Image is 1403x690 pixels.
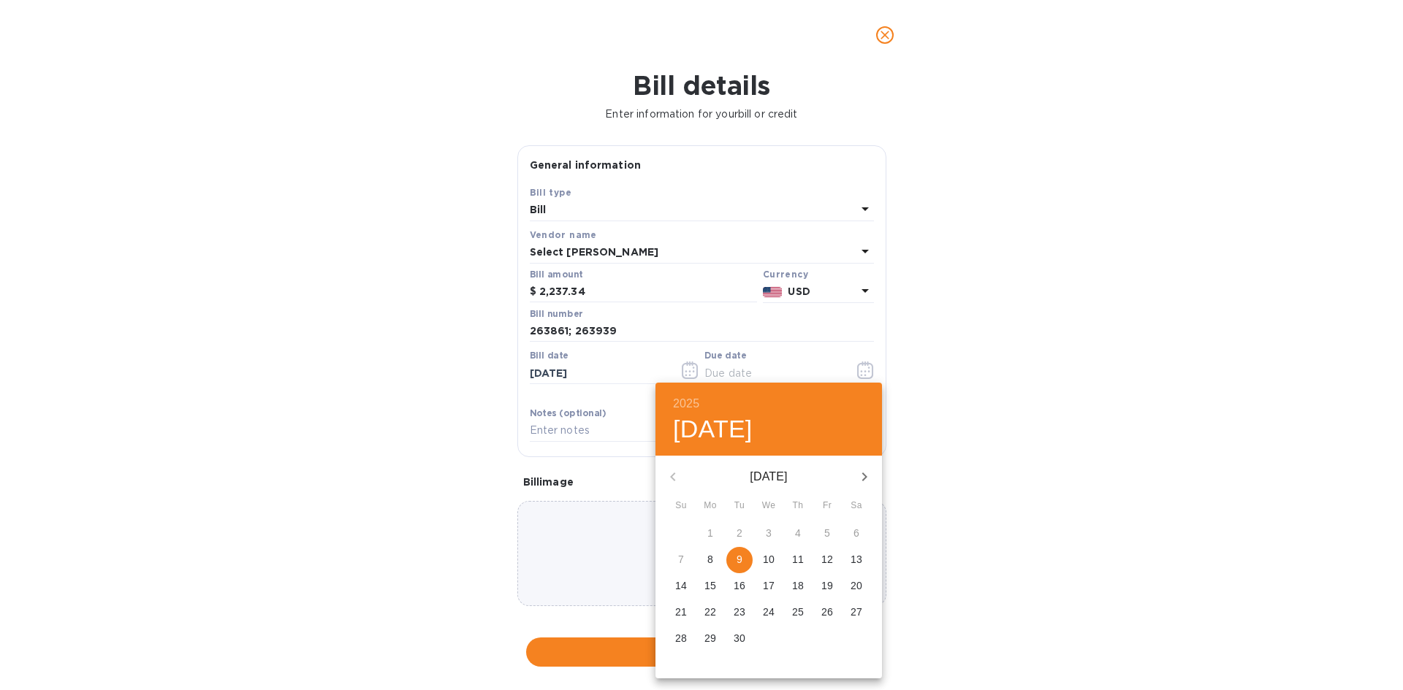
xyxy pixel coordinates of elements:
button: 29 [697,626,723,652]
p: 23 [734,605,745,619]
p: 28 [675,631,687,645]
span: Su [668,499,694,513]
button: 15 [697,573,723,599]
p: 25 [792,605,804,619]
button: 8 [697,547,723,573]
p: 27 [851,605,862,619]
button: 19 [814,573,840,599]
p: 24 [763,605,775,619]
span: Fr [814,499,840,513]
button: [DATE] [673,414,753,445]
button: 16 [726,573,753,599]
p: 11 [792,552,804,567]
p: 22 [704,605,716,619]
button: 28 [668,626,694,652]
button: 21 [668,599,694,626]
button: 11 [785,547,811,573]
span: Mo [697,499,723,513]
button: 17 [756,573,782,599]
span: Th [785,499,811,513]
p: 30 [734,631,745,645]
p: 16 [734,578,745,593]
button: 20 [843,573,870,599]
p: 14 [675,578,687,593]
p: 21 [675,605,687,619]
button: 27 [843,599,870,626]
button: 22 [697,599,723,626]
p: 29 [704,631,716,645]
p: 8 [707,552,713,567]
button: 26 [814,599,840,626]
p: [DATE] [691,468,847,486]
p: 10 [763,552,775,567]
button: 13 [843,547,870,573]
button: 14 [668,573,694,599]
button: 30 [726,626,753,652]
button: 2025 [673,394,699,414]
p: 13 [851,552,862,567]
p: 20 [851,578,862,593]
span: We [756,499,782,513]
p: 18 [792,578,804,593]
button: 24 [756,599,782,626]
p: 15 [704,578,716,593]
span: Tu [726,499,753,513]
button: 12 [814,547,840,573]
p: 26 [821,605,833,619]
p: 17 [763,578,775,593]
button: 18 [785,573,811,599]
p: 19 [821,578,833,593]
p: 12 [821,552,833,567]
button: 25 [785,599,811,626]
button: 10 [756,547,782,573]
span: Sa [843,499,870,513]
button: 23 [726,599,753,626]
p: 9 [737,552,742,567]
button: 9 [726,547,753,573]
